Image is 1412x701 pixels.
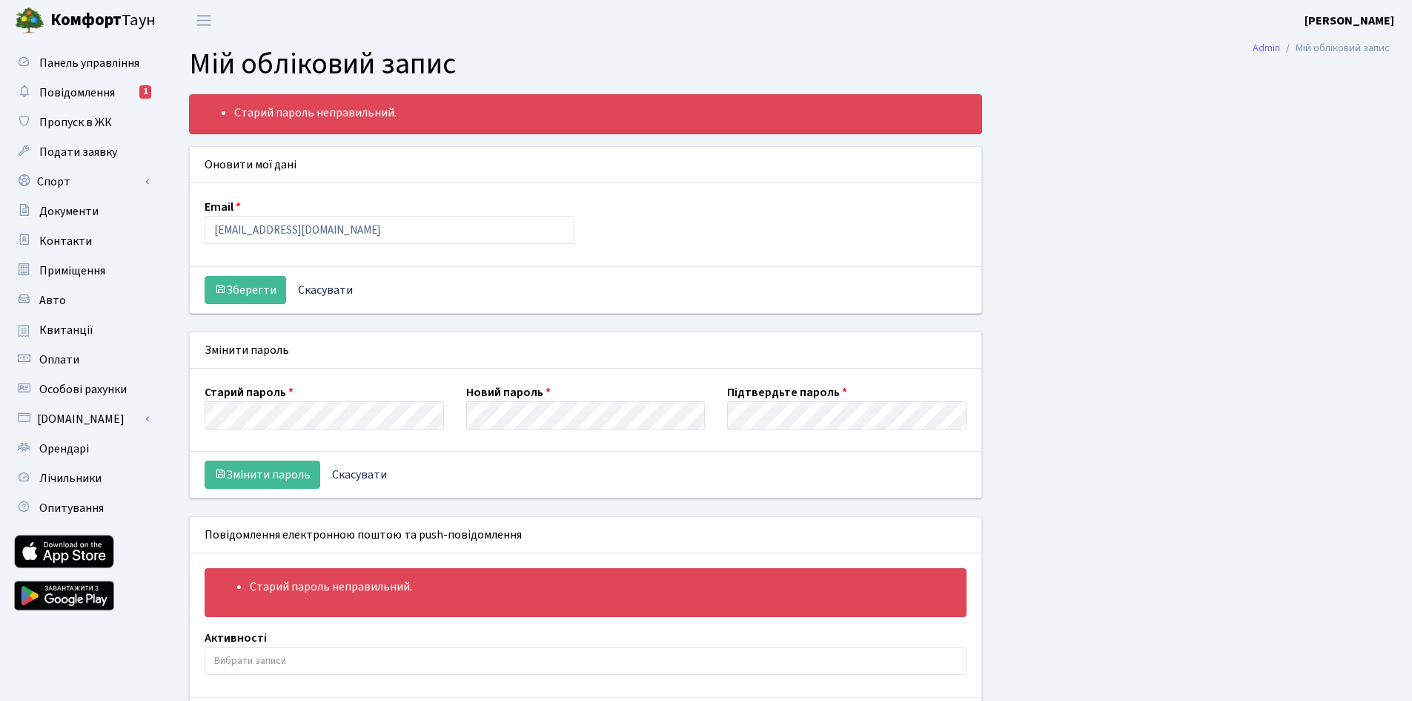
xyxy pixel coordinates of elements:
[205,629,267,647] label: Активності
[7,167,156,197] a: Спорт
[205,384,294,401] label: Старий пароль
[39,144,117,160] span: Подати заявку
[7,345,156,375] a: Оплати
[39,203,99,220] span: Документи
[7,256,156,286] a: Приміщення
[39,292,66,309] span: Авто
[7,286,156,315] a: Авто
[190,332,981,369] div: Змінити пароль
[39,114,112,131] span: Пропуск в ЖК
[190,147,981,183] div: Оновити мої дані
[7,315,156,345] a: Квитанції
[7,404,156,434] a: [DOMAIN_NAME]
[7,464,156,493] a: Лічильники
[7,78,156,108] a: Повідомлення1
[205,198,241,216] label: Email
[205,276,286,304] button: Зберегти
[7,493,156,523] a: Опитування
[7,197,156,226] a: Документи
[189,47,1390,82] h1: Мій обліковий запис
[250,578,951,596] li: Старий пароль неправильний.
[185,8,222,33] button: Переключити навігацію
[7,434,156,464] a: Орендарі
[39,85,115,101] span: Повідомлення
[1280,40,1390,56] li: Мій обліковий запис
[727,384,847,401] label: Підтвердьте пароль
[322,461,397,489] a: Скасувати
[7,226,156,256] a: Контакти
[7,48,156,78] a: Панель управління
[205,648,966,674] input: Вибрати записи
[15,6,44,36] img: logo.png
[1305,12,1394,30] a: [PERSON_NAME]
[7,137,156,167] a: Подати заявку
[1253,40,1280,56] a: Admin
[39,381,127,398] span: Особові рахунки
[466,384,551,401] label: Новий пароль
[1305,13,1394,29] b: [PERSON_NAME]
[39,470,102,487] span: Лічильники
[39,263,105,279] span: Приміщення
[39,500,104,516] span: Опитування
[50,8,122,32] b: Комфорт
[139,85,151,99] div: 1
[39,55,139,71] span: Панель управління
[50,8,156,33] span: Таун
[7,108,156,137] a: Пропуск в ЖК
[39,441,89,457] span: Орендарі
[39,322,93,338] span: Квитанції
[1230,33,1412,64] nav: breadcrumb
[234,104,967,122] li: Старий пароль неправильний.
[205,461,320,489] button: Змінити пароль
[288,276,362,304] a: Скасувати
[39,233,92,249] span: Контакти
[7,375,156,404] a: Особові рахунки
[190,517,981,553] div: Повідомлення електронною поштою та push-повідомлення
[39,352,79,368] span: Оплати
